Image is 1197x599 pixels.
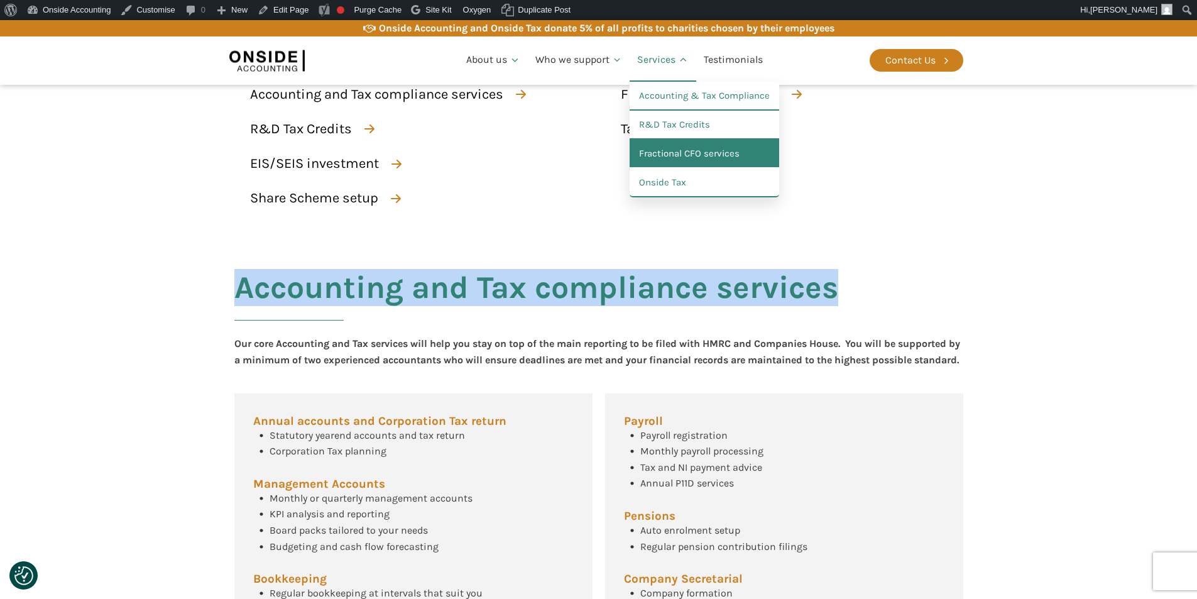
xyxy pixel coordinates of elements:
a: Contact Us [870,49,963,72]
a: R&D Tax Credits [630,111,779,140]
a: Onside Tax [630,168,779,197]
span: Site Kit [425,5,451,14]
span: Annual accounts and Corporation Tax return [253,415,506,427]
a: R&D Tax Credits [234,115,386,143]
span: Monthly or quarterly management accounts [270,492,473,504]
span: Payroll registration [640,429,728,441]
div: EIS/SEIS investment [250,153,379,175]
span: Corporation Tax planning [270,445,386,457]
div: Contact Us [885,52,936,69]
div: R&D Tax Credits [250,118,352,140]
span: KPI analysis and reporting [270,508,390,520]
button: Consent Preferences [14,566,33,585]
span: Company formation [640,587,733,599]
span: Auto enrolment setup [640,524,740,536]
a: Share Scheme setup [234,184,412,212]
span: Monthly payroll processing [640,445,763,457]
span: Regular bookkeeping at intervals that suit you [270,587,483,599]
div: Finance Director services [621,84,779,106]
span: Pensions [624,510,675,522]
span: [PERSON_NAME] [1090,5,1157,14]
img: Onside Accounting [229,46,305,75]
a: Services [630,39,696,82]
div: Our core Accounting and Tax services will help you stay on top of the main reporting to be filed ... [234,336,963,368]
a: Accounting and Tax compliance services [234,80,537,109]
a: Accounting & Tax Compliance [630,82,779,111]
h2: Accounting and Tax compliance services [234,270,838,336]
a: Who we support [528,39,630,82]
a: Finance Director services [605,80,813,109]
div: Focus keyphrase not set [337,6,344,14]
a: EIS/SEIS investment [234,150,413,178]
span: Annual P11D services [640,477,734,489]
span: Bookkeeping [253,573,327,585]
div: Tax advisory services [621,118,753,140]
span: Regular pension contribution filings [640,541,807,552]
a: About us [459,39,528,82]
span: Tax and NI payment advice [640,461,762,473]
div: Accounting and Tax compliance services [250,84,503,106]
a: Tax advisory services [605,115,787,143]
span: Board packs tailored to your needs [270,524,428,536]
a: Testimonials [696,39,770,82]
a: Fractional CFO services [630,140,779,168]
span: Budgeting and cash flow forecasting [270,541,439,552]
span: Company Secretarial [624,573,743,585]
span: Statutory yearend accounts and tax return [270,429,465,441]
img: Revisit consent button [14,566,33,585]
div: Share Scheme setup [250,187,378,209]
span: Management Accounts [253,478,385,490]
div: Onside Accounting and Onside Tax donate 5% of all profits to charities chosen by their employees [379,20,834,36]
span: Payroll [624,415,663,427]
